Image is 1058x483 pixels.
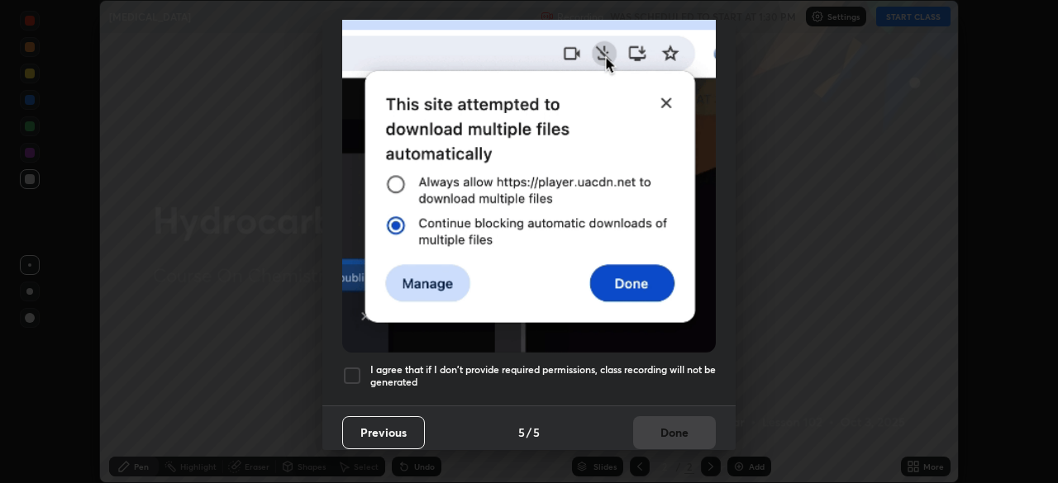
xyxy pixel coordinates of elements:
[533,424,540,441] h4: 5
[527,424,531,441] h4: /
[518,424,525,441] h4: 5
[370,363,716,389] h5: I agree that if I don't provide required permissions, class recording will not be generated
[342,416,425,449] button: Previous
